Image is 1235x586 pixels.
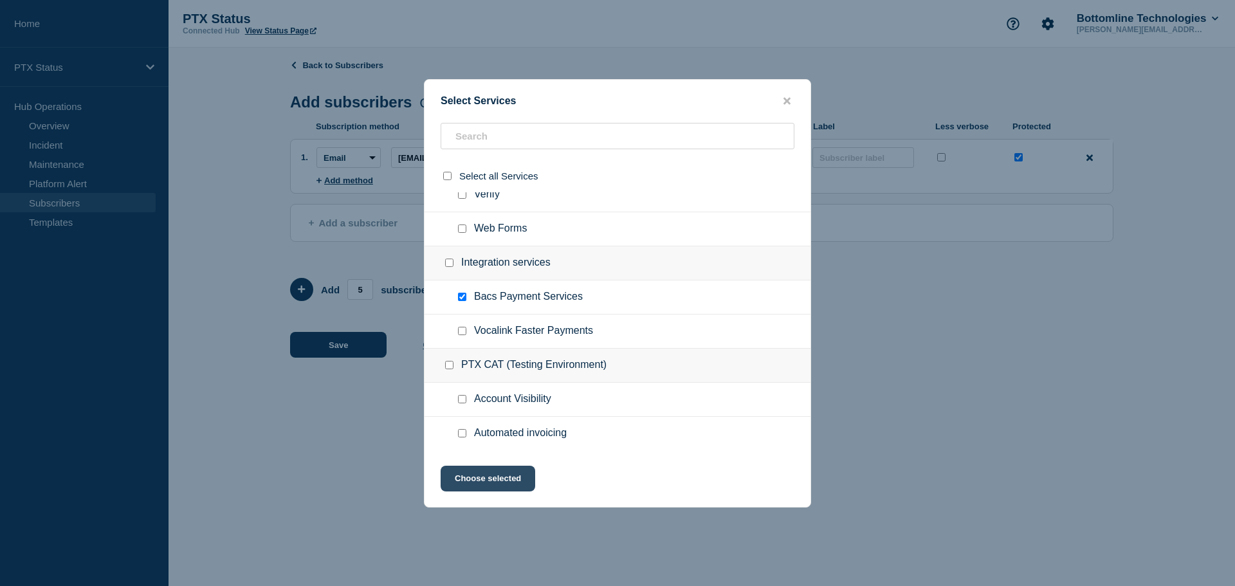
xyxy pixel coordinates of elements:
[458,327,466,335] input: Vocalink Faster Payments checkbox
[474,325,593,338] span: Vocalink Faster Payments
[459,170,538,181] span: Select all Services
[425,95,810,107] div: Select Services
[780,95,794,107] button: close button
[458,429,466,437] input: Automated invoicing checkbox
[458,395,466,403] input: Account Visibility checkbox
[443,172,452,180] input: select all checkbox
[445,259,453,267] input: Integration services checkbox
[458,293,466,301] input: Bacs Payment Services checkbox
[458,190,466,199] input: Verify checkbox
[425,349,810,383] div: PTX CAT (Testing Environment)
[425,246,810,280] div: Integration services
[474,291,583,304] span: Bacs Payment Services
[441,466,535,491] button: Choose selected
[445,361,453,369] input: PTX CAT (Testing Environment) checkbox
[474,188,500,201] span: Verify
[458,224,466,233] input: Web Forms checkbox
[441,123,794,149] input: Search
[474,427,567,440] span: Automated invoicing
[474,393,551,406] span: Account Visibility
[474,223,527,235] span: Web Forms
